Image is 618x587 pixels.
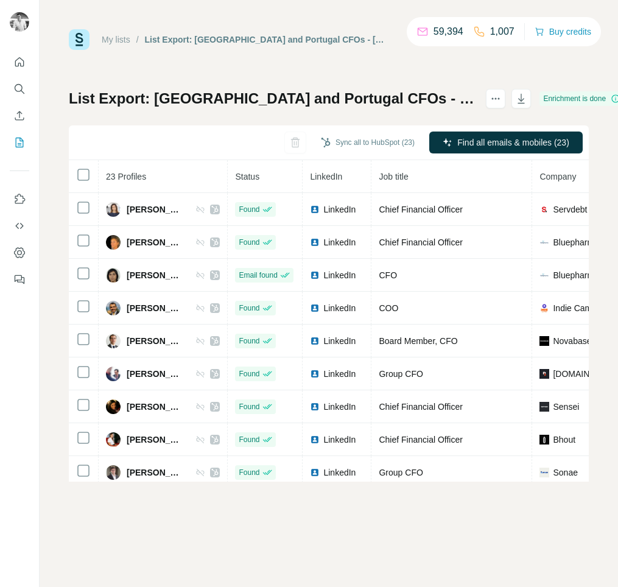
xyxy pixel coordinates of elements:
span: [PERSON_NAME] [127,302,183,314]
div: List Export: [GEOGRAPHIC_DATA] and Portugal CFOs - [DATE] 13:07 [145,33,387,46]
span: [PERSON_NAME] [127,236,183,248]
a: My lists [102,35,130,44]
li: / [136,33,139,46]
img: LinkedIn logo [310,237,320,247]
img: Avatar [106,399,121,414]
button: Use Surfe API [10,215,29,237]
img: company-logo [539,205,549,214]
span: 23 Profiles [106,172,146,181]
img: company-logo [539,402,549,412]
img: LinkedIn logo [310,270,320,280]
span: CFO [379,270,397,280]
img: Avatar [106,202,121,217]
button: Sync all to HubSpot (23) [312,133,423,152]
span: LinkedIn [323,269,356,281]
span: LinkedIn [310,172,342,181]
span: Bluepharma [553,269,599,281]
span: LinkedIn [323,236,356,248]
h1: List Export: [GEOGRAPHIC_DATA] and Portugal CFOs - [DATE] 13:07 [69,89,475,108]
span: Found [239,401,259,412]
span: Found [239,303,259,314]
img: company-logo [539,468,549,477]
span: Status [235,172,259,181]
span: LinkedIn [323,203,356,216]
button: Search [10,78,29,100]
img: LinkedIn logo [310,468,320,477]
span: Sonae [553,466,577,479]
span: LinkedIn [323,368,356,380]
span: [PERSON_NAME] [127,335,183,347]
span: LinkedIn [323,434,356,446]
span: Found [239,434,259,445]
img: company-logo [539,435,549,445]
span: Sensei [553,401,579,413]
img: Surfe Logo [69,29,90,50]
span: Group CFO [379,468,423,477]
span: Job title [379,172,408,181]
button: Feedback [10,269,29,290]
span: LinkedIn [323,302,356,314]
img: LinkedIn logo [310,369,320,379]
img: company-logo [539,369,549,379]
span: LinkedIn [323,401,356,413]
span: Found [239,237,259,248]
span: Novabase [553,335,591,347]
img: Avatar [106,334,121,348]
button: Dashboard [10,242,29,264]
span: LinkedIn [323,466,356,479]
img: LinkedIn logo [310,402,320,412]
span: COO [379,303,398,313]
button: My lists [10,132,29,153]
span: Company [539,172,576,181]
span: Found [239,204,259,215]
button: Enrich CSV [10,105,29,127]
span: LinkedIn [323,335,356,347]
button: Buy credits [535,23,591,40]
span: Chief Financial Officer [379,237,462,247]
img: company-logo [539,270,549,280]
span: [PERSON_NAME] [127,466,183,479]
span: [PERSON_NAME] [127,269,183,281]
span: Find all emails & mobiles (23) [457,136,569,149]
button: Find all emails & mobiles (23) [429,132,583,153]
span: Found [239,368,259,379]
p: 1,007 [490,24,514,39]
img: LinkedIn logo [310,303,320,313]
img: Avatar [106,367,121,381]
span: [PERSON_NAME] [127,368,183,380]
span: Bluepharma [553,236,599,248]
p: 59,394 [434,24,463,39]
img: Avatar [106,301,121,315]
span: Chief Financial Officer [379,205,462,214]
span: Board Member, CFO [379,336,457,346]
button: Use Surfe on LinkedIn [10,188,29,210]
img: company-logo [539,336,549,346]
img: LinkedIn logo [310,435,320,445]
span: Email found [239,270,277,281]
img: Avatar [106,432,121,447]
img: company-logo [539,303,549,313]
img: Avatar [106,235,121,250]
img: Avatar [10,12,29,32]
button: Quick start [10,51,29,73]
span: Chief Financial Officer [379,435,462,445]
span: Chief Financial Officer [379,402,462,412]
button: actions [486,89,505,108]
span: [PERSON_NAME] [127,203,183,216]
span: Bhout [553,434,575,446]
span: [PERSON_NAME] [127,401,183,413]
img: Avatar [106,268,121,283]
img: LinkedIn logo [310,205,320,214]
span: Found [239,336,259,346]
span: Servdebt [553,203,587,216]
img: LinkedIn logo [310,336,320,346]
img: Avatar [106,465,121,480]
span: Found [239,467,259,478]
span: [PERSON_NAME] [127,434,183,446]
span: Indie Campers [553,302,608,314]
img: company-logo [539,237,549,247]
span: Group CFO [379,369,423,379]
